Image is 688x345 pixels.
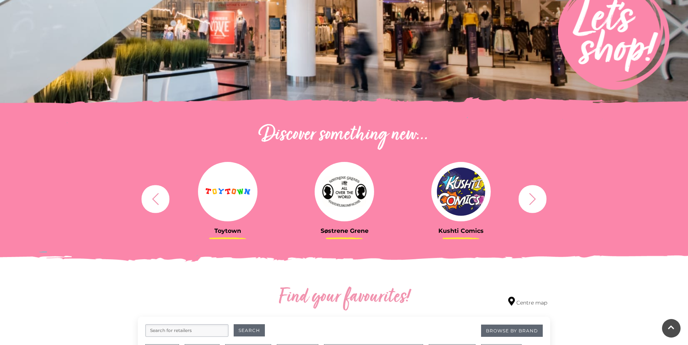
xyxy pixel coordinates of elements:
button: Search [234,324,265,336]
a: Kushti Comics [408,162,514,234]
h2: Discover something new... [138,123,550,147]
input: Search for retailers [145,324,228,337]
h3: Kushti Comics [408,227,514,234]
a: Toytown [175,162,280,234]
h2: Find your favourites! [208,286,480,309]
a: Centre map [508,297,547,307]
a: Søstrene Grene [292,162,397,234]
a: Browse By Brand [481,325,543,337]
h3: Søstrene Grene [292,227,397,234]
h3: Toytown [175,227,280,234]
